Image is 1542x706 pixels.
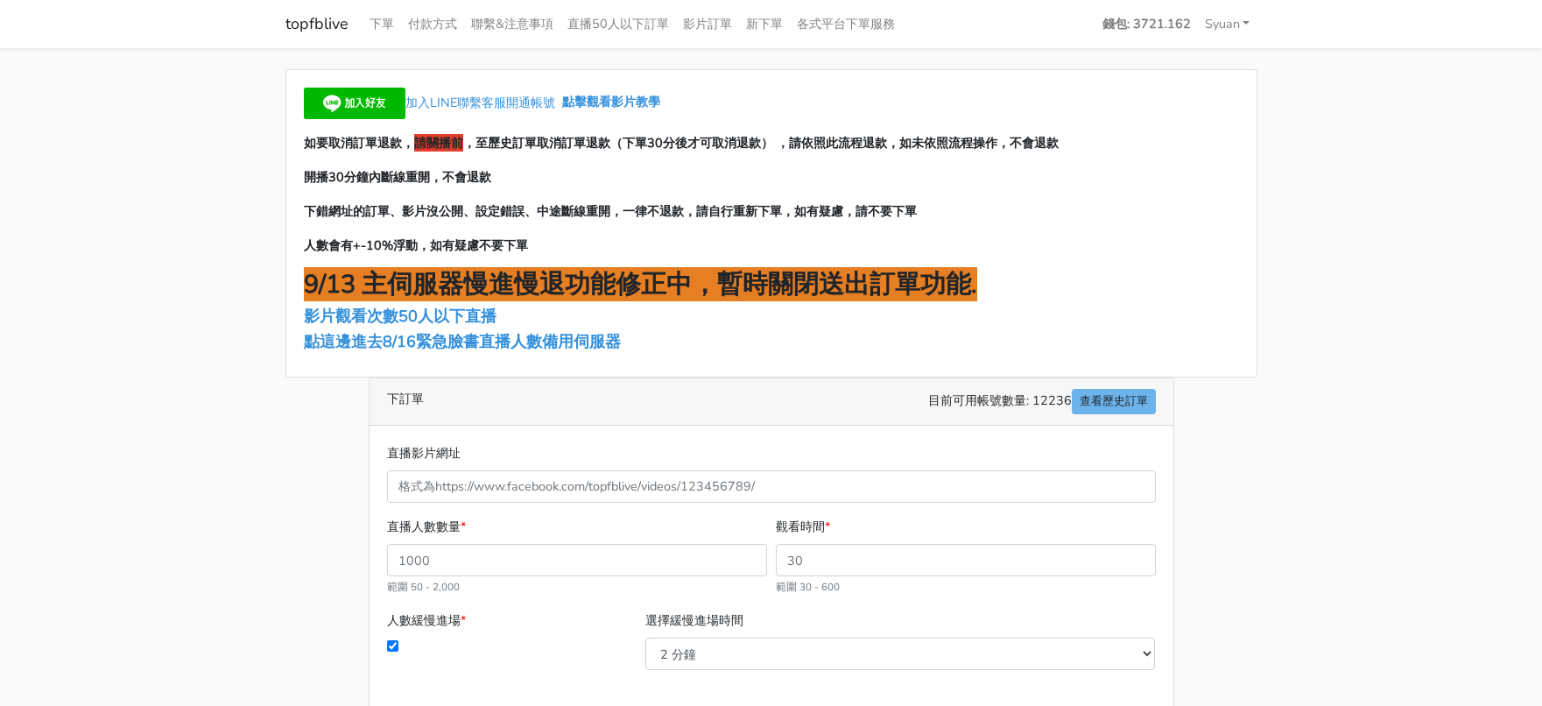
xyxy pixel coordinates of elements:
a: 點這邊進去8/16緊急臉書直播人數備用伺服器 [304,331,621,352]
img: 加入好友 [304,88,405,119]
a: topfblive [285,7,349,41]
input: 1000 [387,544,767,576]
span: 開播30分鐘內斷線重開，不會退款 [304,168,491,186]
span: 目前可用帳號數量: 12236 [928,389,1156,414]
span: 加入LINE聯繫客服開通帳號 [405,94,555,111]
a: 下單 [363,7,401,41]
a: 各式平台下單服務 [790,7,902,41]
span: 人數會有+-10%浮動，如有疑慮不要下單 [304,237,528,254]
span: 50人以下直播 [398,306,496,327]
input: 30 [776,544,1156,576]
span: 下錯網址的訂單、影片沒公開、設定錯誤、中途斷線重開，一律不退款，請自行重新下單，如有疑慮，請不要下單 [304,202,917,220]
a: 直播50人以下訂單 [560,7,676,41]
small: 範圍 30 - 600 [776,580,840,594]
strong: 錢包: 3721.162 [1102,15,1191,32]
span: 如要取消訂單退款， [304,134,414,152]
a: 加入LINE聯繫客服開通帳號 [304,94,562,111]
label: 選擇緩慢進場時間 [645,611,743,631]
a: 50人以下直播 [398,306,501,327]
small: 範圍 50 - 2,000 [387,580,460,594]
label: 直播人數數量 [387,517,466,537]
input: 格式為https://www.facebook.com/topfblive/videos/123456789/ [387,470,1156,503]
a: 聯繫&注意事項 [464,7,560,41]
a: Syuan [1198,7,1257,41]
label: 直播影片網址 [387,443,461,463]
a: 點擊觀看影片教學 [562,94,660,111]
span: ，至歷史訂單取消訂單退款（下單30分後才可取消退款） ，請依照此流程退款，如未依照流程操作，不會退款 [463,134,1059,152]
a: 付款方式 [401,7,464,41]
label: 觀看時間 [776,517,830,537]
div: 下訂單 [370,378,1173,426]
a: 新下單 [739,7,790,41]
a: 錢包: 3721.162 [1095,7,1198,41]
a: 影片觀看次數 [304,306,398,327]
a: 查看歷史訂單 [1072,389,1156,414]
label: 人數緩慢進場 [387,611,466,631]
span: 請關播前 [414,134,463,152]
a: 影片訂單 [676,7,739,41]
span: 9/13 主伺服器慢進慢退功能修正中，暫時關閉送出訂單功能. [304,267,977,301]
